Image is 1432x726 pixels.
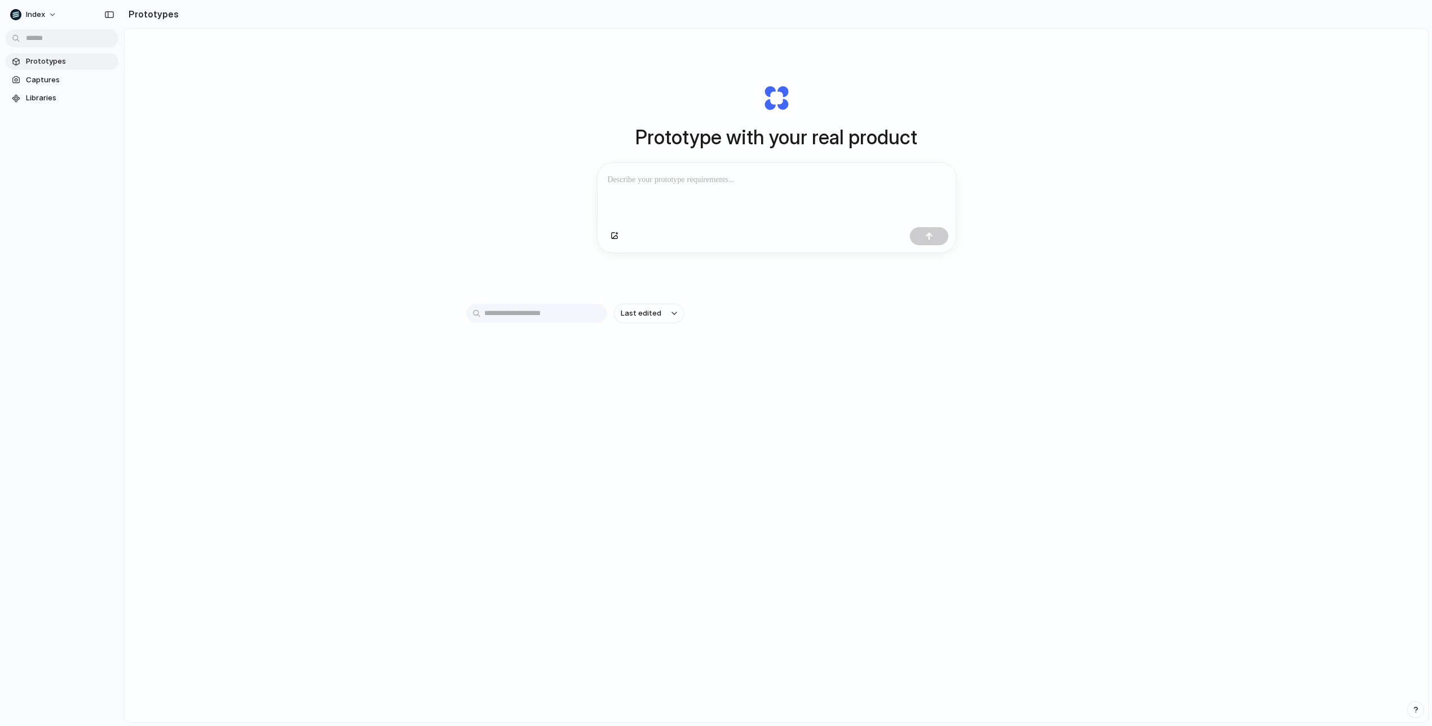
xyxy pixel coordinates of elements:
[635,122,917,152] h1: Prototype with your real product
[6,53,118,70] a: Prototypes
[26,56,114,67] span: Prototypes
[26,9,45,20] span: Index
[6,6,63,24] button: Index
[614,304,684,323] button: Last edited
[6,72,118,88] a: Captures
[26,92,114,104] span: Libraries
[621,308,661,319] span: Last edited
[124,7,179,21] h2: Prototypes
[26,74,114,86] span: Captures
[6,90,118,107] a: Libraries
